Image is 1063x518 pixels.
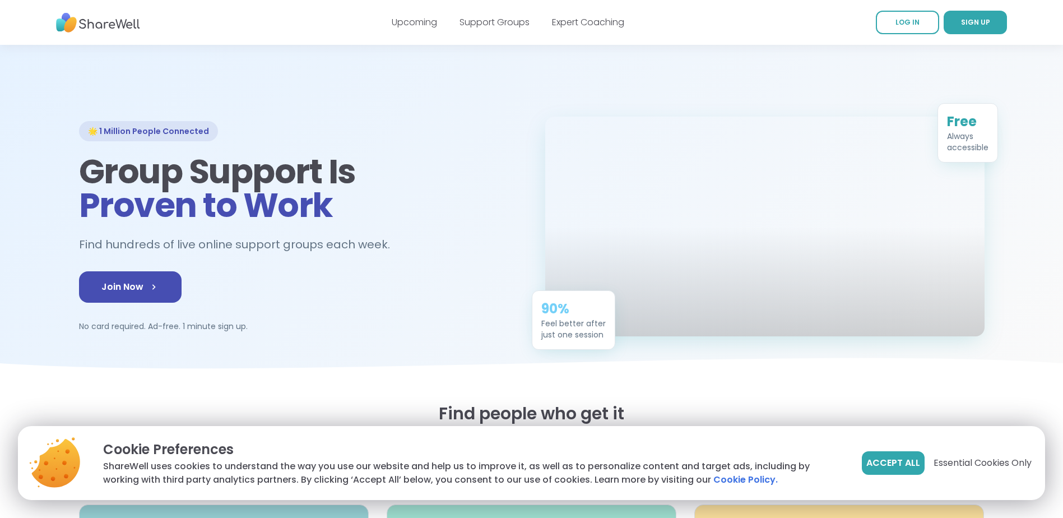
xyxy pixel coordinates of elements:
p: ShareWell uses cookies to understand the way you use our website and help us to improve it, as we... [103,460,844,487]
div: Always accessible [947,131,988,153]
a: SIGN UP [944,11,1007,34]
a: Expert Coaching [552,16,624,29]
span: LOG IN [895,17,920,27]
span: Join Now [101,280,159,294]
div: 90% [541,300,606,318]
a: Upcoming [392,16,437,29]
div: Free [947,113,988,131]
a: Cookie Policy. [713,473,778,487]
a: LOG IN [876,11,939,34]
button: Accept All [862,451,925,475]
h2: Find hundreds of live online support groups each week. [79,235,402,254]
h1: Group Support Is [79,155,518,222]
a: Support Groups [459,16,530,29]
h2: Find people who get it [79,404,985,424]
span: Accept All [866,456,920,470]
p: No card required. Ad-free. 1 minute sign up. [79,321,518,332]
a: Join Now [79,271,182,303]
div: Feel better after just one session [541,318,606,340]
span: Essential Cookies Only [934,456,1032,470]
div: 🌟 1 Million People Connected [79,121,218,141]
p: Cookie Preferences [103,440,844,460]
img: ShareWell Nav Logo [56,7,140,38]
span: SIGN UP [961,17,990,27]
span: Proven to Work [79,182,333,229]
